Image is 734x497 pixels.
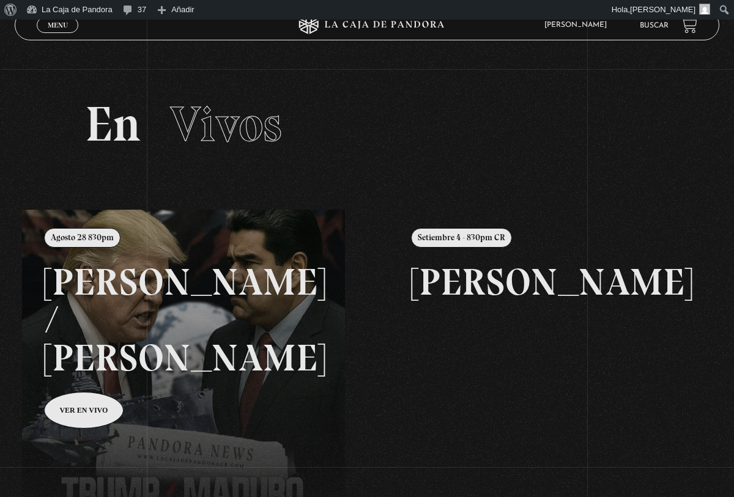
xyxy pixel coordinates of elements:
[48,21,68,29] span: Menu
[630,5,695,14] span: [PERSON_NAME]
[640,22,669,29] a: Buscar
[85,100,649,149] h2: En
[681,17,697,34] a: View your shopping cart
[43,32,72,40] span: Cerrar
[170,95,282,153] span: Vivos
[538,21,619,29] span: [PERSON_NAME]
